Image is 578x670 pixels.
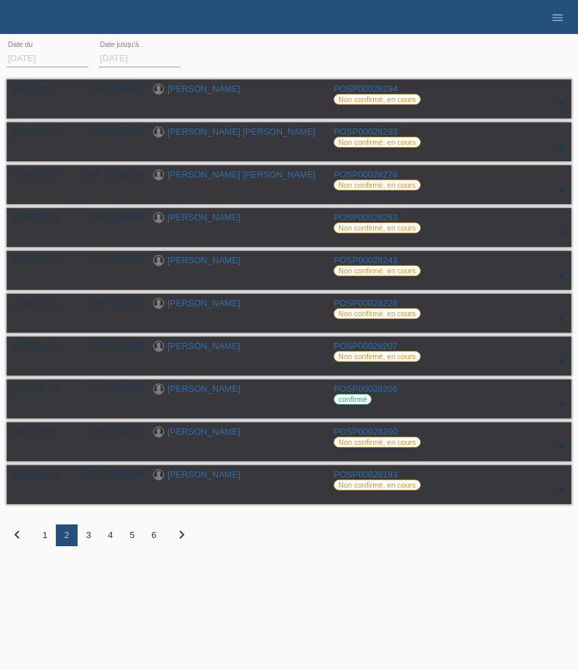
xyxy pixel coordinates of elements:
div: CHF 8'146.00 [78,84,143,94]
label: Non confirmé, en cours [334,308,421,319]
div: étendre/coller [551,222,571,243]
span: 21:28 [42,386,59,393]
div: 6 [143,524,165,546]
span: 17:24 [42,429,59,436]
div: [DATE] [14,469,68,480]
div: [DATE] [14,426,68,437]
div: étendre/coller [551,437,571,457]
div: [DATE] [14,255,68,265]
span: 05:24 [42,343,59,350]
a: POSP00028276 [334,169,398,180]
div: 1 [34,524,56,546]
div: [DATE] [14,169,68,180]
div: [DATE] [14,84,68,94]
div: étendre/coller [551,480,571,500]
div: CHF 3'230.00 [78,127,143,137]
label: Non confirmé, en cours [334,351,421,362]
div: 3 [78,524,99,546]
div: étendre/coller [551,94,571,114]
div: CHF 8'400.00 [78,426,143,437]
span: 00:38 [42,86,59,93]
a: POSP00028207 [334,341,398,351]
div: [DATE] [14,298,68,308]
a: [PERSON_NAME] [167,84,240,94]
span: 00:35 [42,129,59,136]
span: 16:10 [42,300,59,307]
div: 5 [121,524,143,546]
a: [PERSON_NAME] [167,298,240,308]
div: étendre/coller [551,137,571,157]
span: 15:22 [42,471,59,479]
a: POSP00028293 [334,127,398,137]
a: [PERSON_NAME] [167,212,240,222]
a: [PERSON_NAME] [167,255,240,265]
label: Non confirmé, en cours [334,265,421,276]
div: étendre/coller [551,308,571,329]
a: menu [544,13,571,21]
a: POSP00028206 [334,384,398,394]
a: [PERSON_NAME] [PERSON_NAME] [167,127,315,137]
label: Non confirmé, en cours [334,137,421,148]
a: POSP00028193 [334,469,398,480]
div: [DATE] [14,341,68,351]
span: 20:42 [42,257,59,265]
i: menu [551,11,564,24]
div: étendre/coller [551,351,571,371]
a: POSP00028294 [334,84,398,94]
label: Non confirmé, en cours [334,437,421,448]
a: [PERSON_NAME] [167,469,240,480]
div: CHF 5'900.00 [78,341,143,351]
span: 15:53 [42,171,59,179]
div: CHF 10'000.00 [78,469,143,480]
div: [DATE] [14,212,68,222]
div: CHF 10'000.00 [78,169,143,180]
a: [PERSON_NAME] [167,384,240,394]
span: 10:48 [42,214,59,222]
div: CHF 2'600.00 [78,255,143,265]
a: [PERSON_NAME] [PERSON_NAME] [167,169,315,180]
div: 4 [99,524,121,546]
div: étendre/coller [551,265,571,286]
div: CHF 3'530.00 [78,384,143,394]
a: [PERSON_NAME] [167,426,240,437]
i: chevron_right [174,526,190,543]
a: POSP00028243 [334,255,398,265]
i: chevron_left [9,526,25,543]
div: CHF 7'955.00 [78,212,143,222]
div: [DATE] [14,127,68,137]
div: [DATE] [14,384,68,394]
div: étendre/coller [551,180,571,200]
label: Non confirmé, en cours [334,94,421,105]
a: POSP00028228 [334,298,398,308]
label: Non confirmé, en cours [334,180,421,190]
label: Non confirmé, en cours [334,222,421,233]
label: confirmé [334,394,372,405]
div: étendre/coller [551,394,571,414]
div: 2 [56,524,78,546]
label: Non confirmé, en cours [334,480,421,490]
div: CHF 5'350.00 [78,298,143,308]
a: POSP00028200 [334,426,398,437]
a: POSP00028253 [334,212,398,222]
a: [PERSON_NAME] [167,341,240,351]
